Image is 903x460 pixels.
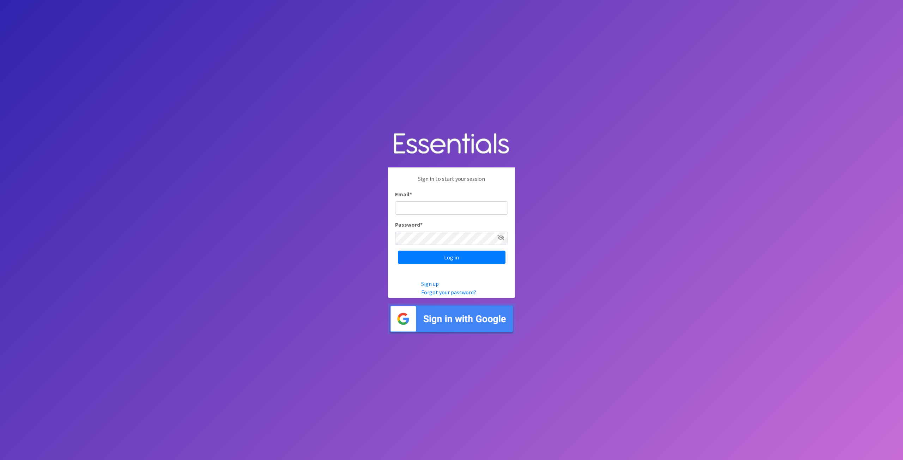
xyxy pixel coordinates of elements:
[421,289,476,296] a: Forgot your password?
[398,251,505,264] input: Log in
[420,221,423,228] abbr: required
[388,126,515,162] img: Human Essentials
[410,191,412,198] abbr: required
[421,280,439,287] a: Sign up
[395,174,508,190] p: Sign in to start your session
[395,220,423,229] label: Password
[395,190,412,198] label: Email
[388,303,515,334] img: Sign in with Google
